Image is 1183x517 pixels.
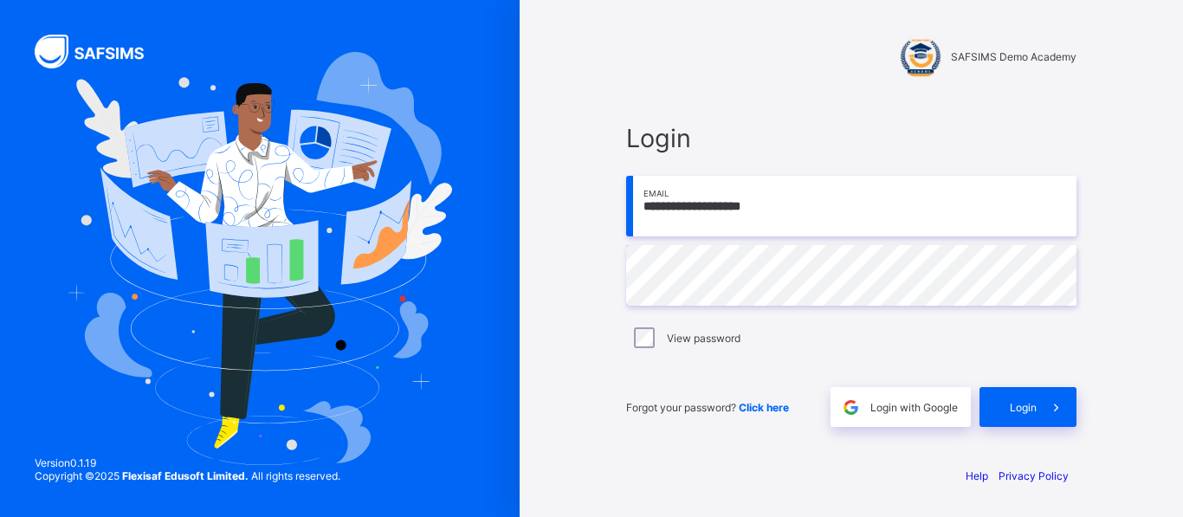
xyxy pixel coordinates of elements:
label: View password [667,332,740,345]
span: SAFSIMS Demo Academy [951,50,1076,63]
a: Help [966,469,988,482]
img: SAFSIMS Logo [35,35,165,68]
span: Login [1010,401,1037,414]
span: Login with Google [870,401,958,414]
img: google.396cfc9801f0270233282035f929180a.svg [841,397,861,417]
span: Login [626,123,1076,153]
img: Hero Image [68,52,452,466]
a: Privacy Policy [999,469,1069,482]
strong: Flexisaf Edusoft Limited. [122,469,249,482]
span: Version 0.1.19 [35,456,340,469]
span: Copyright © 2025 All rights reserved. [35,469,340,482]
span: Forgot your password? [626,401,789,414]
a: Click here [739,401,789,414]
